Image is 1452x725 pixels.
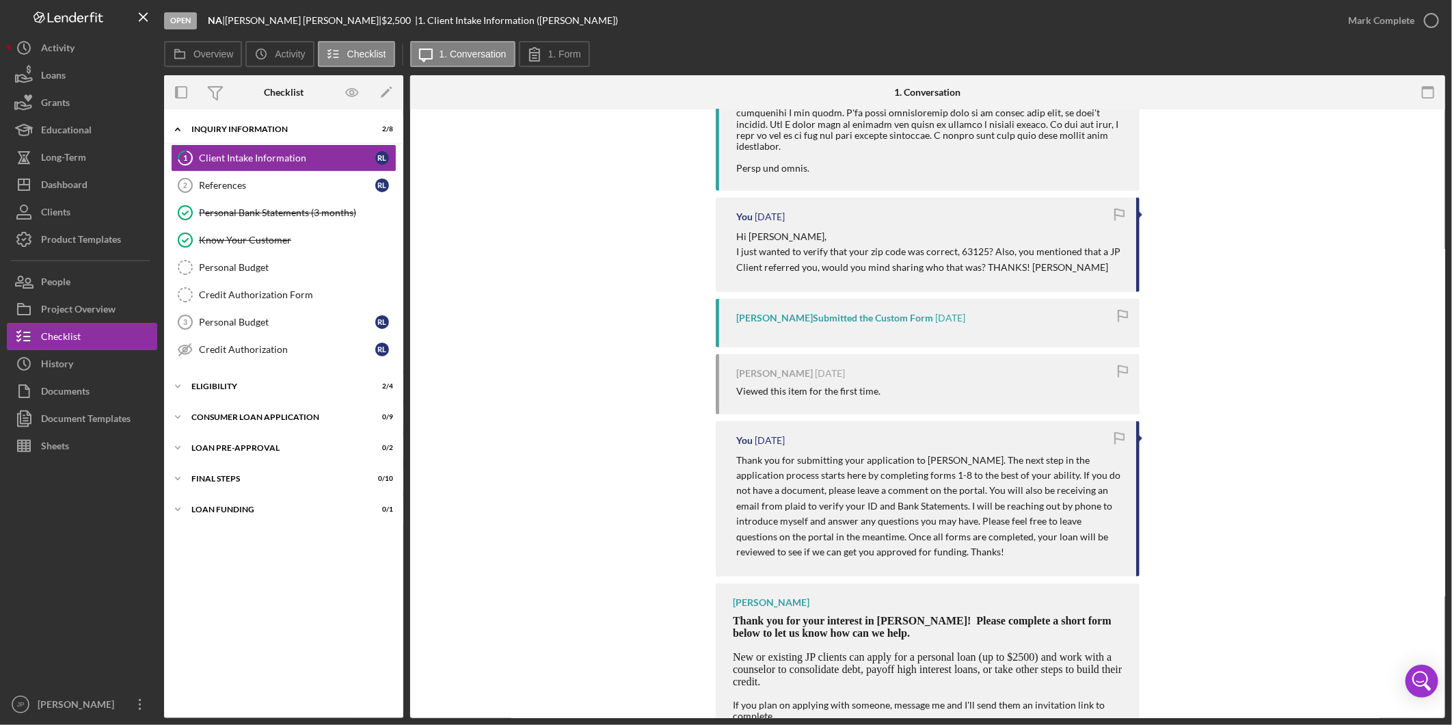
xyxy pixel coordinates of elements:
[736,244,1122,275] p: I just wanted to verify that your zip code was correct, 63125? Also, you mentioned that a JP Clie...
[41,405,131,436] div: Document Templates
[415,15,618,26] div: | 1. Client Intake Information ([PERSON_NAME])
[440,49,507,60] label: 1. Conversation
[191,444,359,452] div: Loan Pre-Approval
[368,382,393,391] div: 2 / 4
[275,49,305,60] label: Activity
[736,386,880,397] div: Viewed this item for the first time.
[41,171,88,202] div: Dashboard
[41,34,75,65] div: Activity
[225,15,381,26] div: [PERSON_NAME] [PERSON_NAME] |
[736,211,753,222] div: You
[736,229,1122,244] p: Hi [PERSON_NAME],
[183,153,187,162] tspan: 1
[199,262,396,273] div: Personal Budget
[895,87,961,98] div: 1. Conversation
[41,144,86,174] div: Long-Term
[199,317,375,328] div: Personal Budget
[815,368,845,379] time: 2025-08-30 20:18
[245,41,314,67] button: Activity
[171,144,396,172] a: 1Client Intake InformationRL
[193,49,233,60] label: Overview
[199,207,396,218] div: Personal Bank Statements (3 months)
[733,651,1122,688] span: New or existing JP clients can apply for a personal loan (up to $2500) and work with a counselor ...
[935,313,965,324] time: 2025-08-30 20:33
[1334,7,1445,34] button: Mark Complete
[1406,665,1438,698] div: Open Intercom Messenger
[7,144,157,171] button: Long-Term
[755,435,785,446] time: 2025-08-18 17:27
[171,226,396,254] a: Know Your Customer
[410,41,515,67] button: 1. Conversation
[7,34,157,62] a: Activity
[16,701,24,709] text: JP
[41,350,73,381] div: History
[264,87,304,98] div: Checklist
[375,315,389,329] div: R L
[368,444,393,452] div: 0 / 2
[191,505,359,514] div: Loan Funding
[1348,7,1414,34] div: Mark Complete
[519,41,590,67] button: 1. Form
[7,268,157,295] button: People
[733,700,1126,722] div: If you plan on applying with someone, message me and I'll send them an invitation link to complete.
[191,382,359,391] div: Eligibility
[41,198,70,229] div: Clients
[171,199,396,226] a: Personal Bank Statements (3 months)
[7,691,157,718] button: JP[PERSON_NAME]
[7,116,157,144] button: Educational
[191,125,359,133] div: Inquiry Information
[208,15,225,26] div: |
[171,172,396,199] a: 2ReferencesRL
[736,313,933,324] div: [PERSON_NAME] Submitted the Custom Form
[191,475,359,483] div: FINAL STEPS
[183,318,187,326] tspan: 3
[755,211,785,222] time: 2025-09-02 16:18
[191,413,359,421] div: Consumer Loan Application
[7,378,157,405] button: Documents
[7,295,157,323] button: Project Overview
[7,350,157,378] a: History
[733,615,1112,639] span: Thank you for your interest in [PERSON_NAME]! Please complete a short form below to let us know h...
[171,308,396,336] a: 3Personal BudgetRL
[368,413,393,421] div: 0 / 9
[368,475,393,483] div: 0 / 10
[41,432,69,463] div: Sheets
[41,268,70,299] div: People
[7,89,157,116] button: Grants
[171,336,396,363] a: Credit AuthorizationRL
[7,62,157,89] button: Loans
[199,153,375,163] div: Client Intake Information
[7,226,157,253] a: Product Templates
[171,254,396,281] a: Personal Budget
[41,226,121,256] div: Product Templates
[7,323,157,350] button: Checklist
[368,125,393,133] div: 2 / 8
[41,378,90,408] div: Documents
[375,151,389,165] div: R L
[199,180,375,191] div: References
[183,181,187,189] tspan: 2
[381,14,411,26] span: $2,500
[208,14,222,26] b: NA
[548,49,581,60] label: 1. Form
[7,171,157,198] a: Dashboard
[164,12,197,29] div: Open
[199,289,396,300] div: Credit Authorization Form
[7,432,157,460] button: Sheets
[199,235,396,246] div: Know Your Customer
[318,41,395,67] button: Checklist
[347,49,386,60] label: Checklist
[7,405,157,432] a: Document Templates
[41,323,81,354] div: Checklist
[34,691,123,722] div: [PERSON_NAME]
[171,281,396,308] a: Credit Authorization Form
[7,198,157,226] button: Clients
